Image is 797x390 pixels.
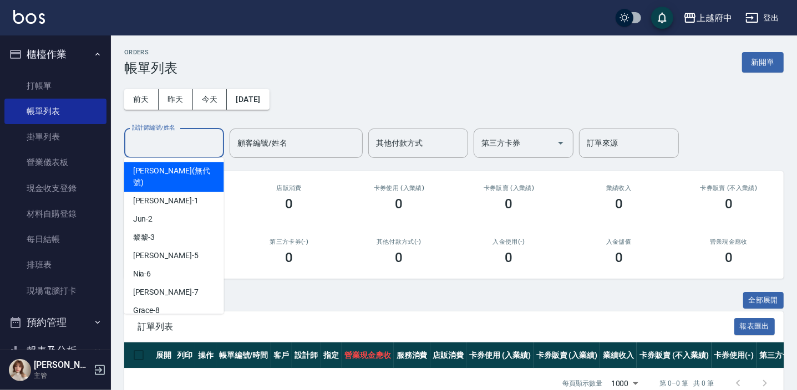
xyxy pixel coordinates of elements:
[357,184,440,192] h2: 卡券使用 (入業績)
[292,342,321,368] th: 設計師
[13,10,45,24] img: Logo
[679,7,737,29] button: 上越府中
[153,342,174,368] th: 展開
[467,238,550,245] h2: 入金使用(-)
[734,321,775,331] a: 報表匯出
[9,359,31,381] img: Person
[124,89,159,110] button: 前天
[132,124,175,132] label: 設計師編號/姓名
[4,252,106,278] a: 排班表
[4,336,106,365] button: 報表及分析
[174,342,195,368] th: 列印
[697,11,732,25] div: 上越府中
[133,269,151,280] span: Nia -6
[395,196,403,212] h3: 0
[725,196,733,212] h3: 0
[4,176,106,201] a: 現金收支登錄
[467,184,550,192] h2: 卡券販賣 (入業績)
[34,371,90,381] p: 主管
[4,227,106,252] a: 每日結帳
[725,250,733,265] h3: 0
[4,124,106,150] a: 掛單列表
[357,238,440,245] h2: 其他付款方式(-)
[247,238,331,245] h2: 第三方卡券(-)
[615,250,623,265] h3: 0
[742,52,784,73] button: 新開單
[271,342,292,368] th: 客戶
[342,342,394,368] th: 營業現金應收
[159,89,193,110] button: 昨天
[285,250,293,265] h3: 0
[577,238,661,245] h2: 入金儲值
[552,134,570,152] button: Open
[660,378,714,388] p: 第 0–0 筆 共 0 筆
[734,318,775,335] button: 報表匯出
[505,250,513,265] h3: 0
[216,342,271,368] th: 帳單編號/時間
[4,278,106,304] a: 現場電腦打卡
[247,184,331,192] h2: 店販消費
[133,305,160,317] span: Grace -8
[4,99,106,124] a: 帳單列表
[4,40,106,69] button: 櫃檯作業
[133,232,155,244] span: 黎黎 -3
[505,196,513,212] h3: 0
[637,342,711,368] th: 卡券販賣 (不入業績)
[193,89,227,110] button: 今天
[742,57,784,67] a: 新開單
[133,196,199,207] span: [PERSON_NAME] -1
[133,250,199,262] span: [PERSON_NAME] -5
[138,321,734,332] span: 訂單列表
[4,308,106,337] button: 預約管理
[4,150,106,175] a: 營業儀表板
[124,49,177,56] h2: ORDERS
[651,7,673,29] button: save
[133,166,215,189] span: [PERSON_NAME] (無代號)
[133,287,199,299] span: [PERSON_NAME] -7
[577,184,661,192] h2: 業績收入
[615,196,623,212] h3: 0
[285,196,293,212] h3: 0
[394,342,430,368] th: 服務消費
[395,250,403,265] h3: 0
[743,292,784,309] button: 全部展開
[430,342,467,368] th: 店販消費
[195,342,216,368] th: 操作
[687,238,770,245] h2: 營業現金應收
[4,73,106,99] a: 打帳單
[534,342,601,368] th: 卡券販賣 (入業績)
[712,342,757,368] th: 卡券使用(-)
[562,378,602,388] p: 每頁顯示數量
[4,201,106,227] a: 材料自購登錄
[227,89,269,110] button: [DATE]
[600,342,637,368] th: 業績收入
[466,342,534,368] th: 卡券使用 (入業績)
[133,214,153,225] span: Jun -2
[321,342,342,368] th: 指定
[741,8,784,28] button: 登出
[124,60,177,76] h3: 帳單列表
[34,360,90,371] h5: [PERSON_NAME]
[687,184,770,192] h2: 卡券販賣 (不入業績)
